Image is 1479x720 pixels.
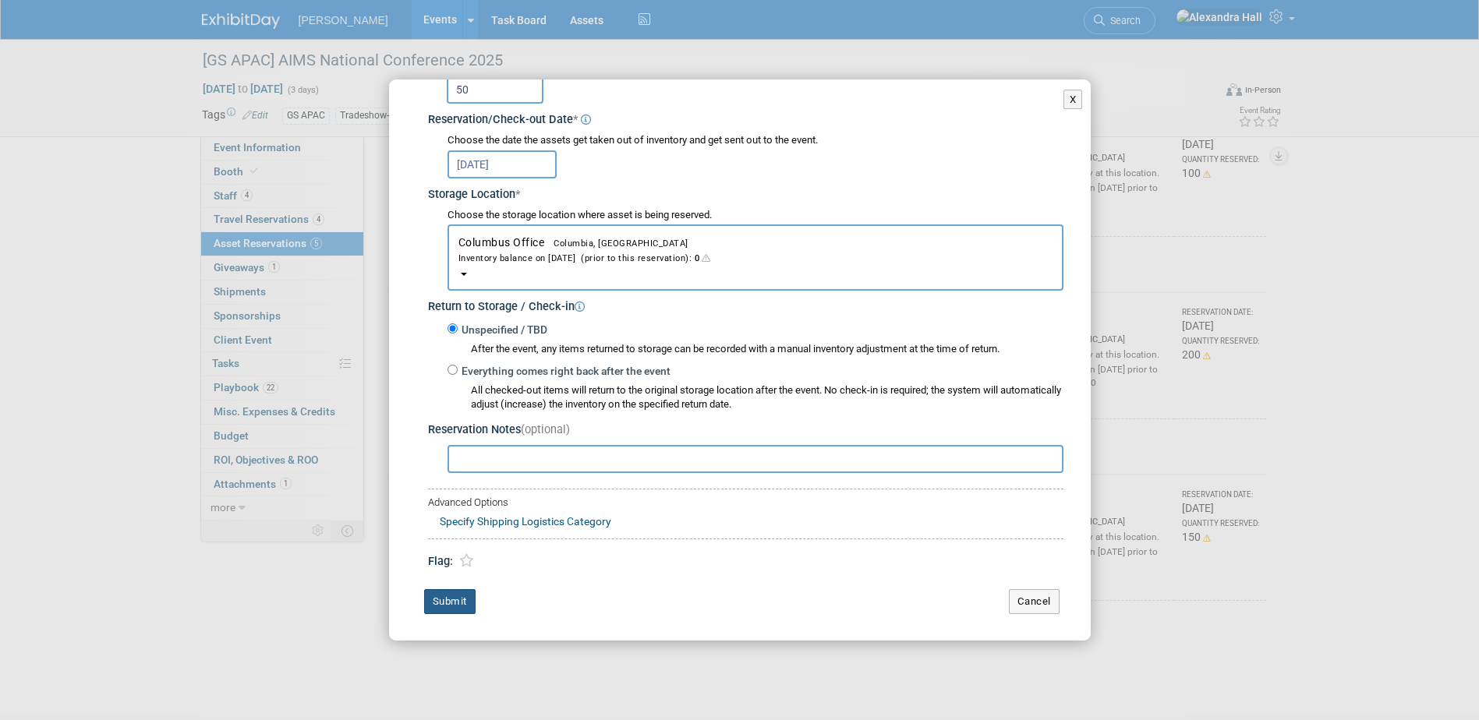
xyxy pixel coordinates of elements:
[1063,90,1083,110] button: X
[448,208,1063,223] div: Choose the storage location where asset is being reserved.
[448,150,557,178] input: Reservation Date
[458,323,547,338] label: Unspecified / TBD
[544,238,688,249] span: Columbia, [GEOGRAPHIC_DATA]
[428,295,1063,316] div: Return to Storage / Check-in
[428,422,1063,439] div: Reservation Notes
[458,364,671,379] label: Everything comes right back after the event
[471,383,1063,413] div: All checked-out items will return to the original storage location after the event. No check-in i...
[440,515,611,528] a: Specify Shipping Logistics Category
[458,236,1053,265] span: Columbus Office
[448,224,1063,291] button: Columbus OfficeColumbia, [GEOGRAPHIC_DATA]Inventory balance on [DATE] (prior to this reservation):0
[424,589,476,614] button: Submit
[428,496,1063,510] div: Advanced Options
[692,253,713,263] span: 0
[448,338,1063,357] div: After the event, any items returned to storage can be recorded with a manual inventory adjustment...
[428,182,1063,203] div: Storage Location
[448,133,1063,148] div: Choose the date the assets get taken out of inventory and get sent out to the event.
[458,250,1053,265] div: Inventory balance on [DATE] (prior to this reservation):
[521,423,570,436] span: (optional)
[1009,589,1060,614] button: Cancel
[428,555,453,568] span: Flag:
[428,108,1063,129] div: Reservation/Check-out Date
